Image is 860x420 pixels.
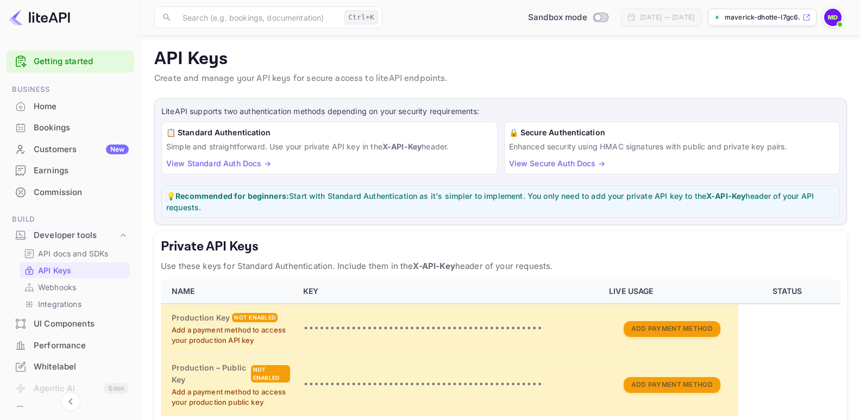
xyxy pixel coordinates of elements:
[524,11,612,24] div: Switch to Production mode
[303,378,596,391] p: •••••••••••••••••••••••••••••••••••••••••••••
[154,72,847,85] p: Create and manage your API keys for secure access to liteAPI endpoints.
[34,405,129,417] div: API Logs
[7,335,134,355] a: Performance
[20,262,130,278] div: API Keys
[166,141,493,152] p: Simple and straightforward. Use your private API key in the header.
[297,279,602,304] th: KEY
[161,105,840,117] p: LiteAPI supports two authentication methods depending on your security requirements:
[7,182,134,202] a: Commission
[34,186,129,199] div: Commission
[34,55,129,68] a: Getting started
[251,365,291,383] div: Not enabled
[34,229,118,242] div: Developer tools
[624,379,720,388] a: Add Payment Method
[24,281,125,293] a: Webhooks
[624,377,720,393] button: Add Payment Method
[382,142,422,151] strong: X-API-Key
[9,9,70,26] img: LiteAPI logo
[34,122,129,134] div: Bookings
[509,159,605,168] a: View Secure Auth Docs →
[172,325,290,346] p: Add a payment method to access your production API key
[7,335,134,356] div: Performance
[7,117,134,137] a: Bookings
[166,190,835,213] p: 💡 Start with Standard Authentication as it's simpler to implement. You only need to add your priv...
[528,11,587,24] span: Sandbox mode
[738,279,840,304] th: STATUS
[7,160,134,180] a: Earnings
[172,362,249,386] h6: Production – Public Key
[24,298,125,310] a: Integrations
[7,356,134,378] div: Whitelabel
[166,159,271,168] a: View Standard Auth Docs →
[34,165,129,177] div: Earnings
[725,12,800,22] p: maverick-dhotte-l7gc6....
[38,281,76,293] p: Webhooks
[24,265,125,276] a: API Keys
[602,279,738,304] th: LIVE USAGE
[7,139,134,160] div: CustomersNew
[7,96,134,116] a: Home
[161,260,840,273] p: Use these keys for Standard Authentication. Include them in the header of your requests.
[7,84,134,96] span: Business
[7,139,134,159] a: CustomersNew
[706,191,745,200] strong: X-API-Key
[232,313,278,322] div: Not enabled
[7,51,134,73] div: Getting started
[34,361,129,373] div: Whitelabel
[7,182,134,203] div: Commission
[154,48,847,70] p: API Keys
[161,279,297,304] th: NAME
[38,265,71,276] p: API Keys
[34,143,129,156] div: Customers
[7,356,134,377] a: Whitelabel
[344,10,378,24] div: Ctrl+K
[413,261,455,271] strong: X-API-Key
[34,101,129,113] div: Home
[175,191,289,200] strong: Recommended for beginners:
[161,238,840,255] h5: Private API Keys
[624,323,720,333] a: Add Payment Method
[7,160,134,181] div: Earnings
[61,392,80,411] button: Collapse navigation
[172,312,230,324] h6: Production Key
[34,318,129,330] div: UI Components
[38,298,81,310] p: Integrations
[509,127,836,139] h6: 🔒 Secure Authentication
[509,141,836,152] p: Enhanced security using HMAC signatures with public and private key pairs.
[24,248,125,259] a: API docs and SDKs
[7,226,134,245] div: Developer tools
[7,314,134,334] a: UI Components
[20,246,130,261] div: API docs and SDKs
[303,322,596,335] p: •••••••••••••••••••••••••••••••••••••••••••••
[34,340,129,352] div: Performance
[106,145,129,154] div: New
[824,9,842,26] img: Maverick Dhotte
[7,214,134,225] span: Build
[20,296,130,312] div: Integrations
[20,279,130,295] div: Webhooks
[640,12,694,22] div: [DATE] — [DATE]
[7,117,134,139] div: Bookings
[624,321,720,337] button: Add Payment Method
[166,127,493,139] h6: 📋 Standard Authentication
[176,7,340,28] input: Search (e.g. bookings, documentation)
[7,96,134,117] div: Home
[38,248,109,259] p: API docs and SDKs
[172,387,290,408] p: Add a payment method to access your production public key
[7,314,134,335] div: UI Components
